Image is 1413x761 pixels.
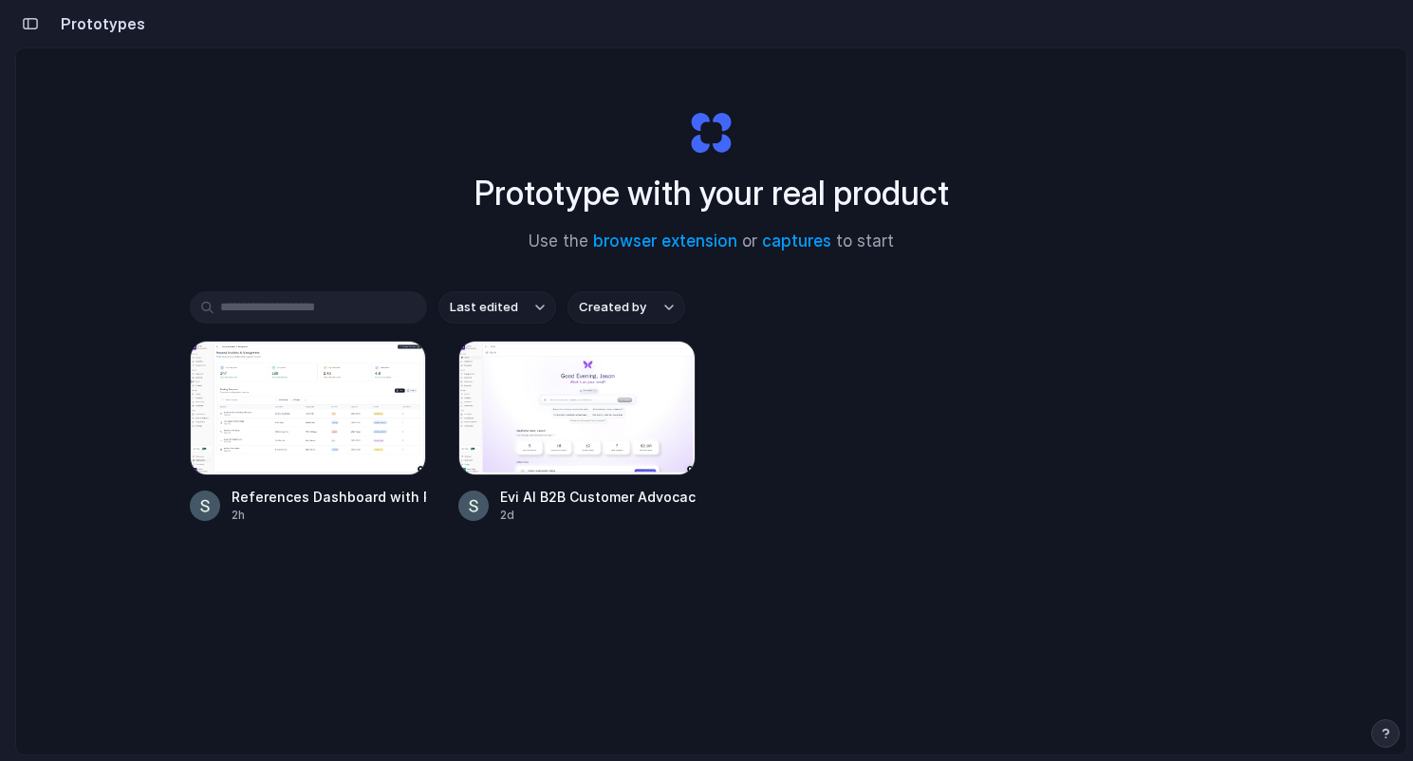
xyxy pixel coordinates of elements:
a: captures [762,232,831,251]
button: Last edited [438,291,556,324]
a: Evi AI B2B Customer Advocacy DashboardEvi AI B2B Customer Advocacy Dashboard2d [458,341,696,524]
h1: Prototype with your real product [474,168,949,218]
span: Last edited [450,298,518,317]
div: 2d [500,507,696,524]
a: browser extension [593,232,737,251]
div: References Dashboard with Request Tracking [232,487,427,507]
div: Evi AI B2B Customer Advocacy Dashboard [500,487,696,507]
a: References Dashboard with Request TrackingReferences Dashboard with Request Tracking2h [190,341,427,524]
button: Created by [567,291,685,324]
span: Use the or to start [529,230,894,254]
h2: Prototypes [53,12,145,35]
span: Created by [579,298,646,317]
div: 2h [232,507,427,524]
